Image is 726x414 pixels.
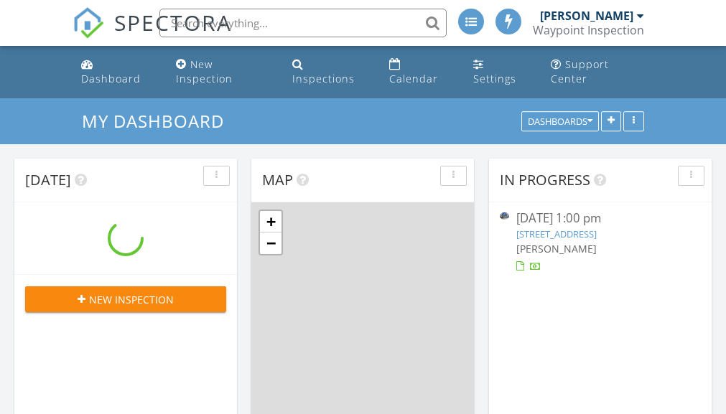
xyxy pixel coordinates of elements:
div: Dashboard [81,72,141,85]
div: New Inspection [176,57,233,85]
div: Settings [473,72,516,85]
a: New Inspection [170,52,274,93]
img: 9569969%2Freports%2F737f4649-95ca-4ce8-833d-8d74ef3f1e16%2Fcover_photos%2FGf1NJ6m365lSe267Inv4%2F... [500,212,509,220]
span: In Progress [500,170,590,189]
span: SPECTORA [114,7,232,37]
a: [STREET_ADDRESS] [516,227,597,240]
a: Calendar [383,52,456,93]
a: Zoom out [260,232,281,254]
button: Dashboards [521,112,599,132]
a: Support Center [545,52,651,93]
div: Calendar [389,72,438,85]
span: Map [262,170,293,189]
button: New Inspection [25,286,226,312]
div: Dashboards [528,117,592,127]
span: [PERSON_NAME] [516,242,597,255]
div: Inspections [292,72,355,85]
span: [DATE] [25,170,71,189]
div: Waypoint Inspection [533,23,644,37]
a: SPECTORA [73,19,232,50]
div: [DATE] 1:00 pm [516,210,684,227]
img: The Best Home Inspection Software - Spectora [73,7,104,39]
a: Inspections [287,52,372,93]
a: Zoom in [260,211,281,232]
div: [PERSON_NAME] [540,9,633,23]
input: Search everything... [159,9,447,37]
a: Settings [467,52,534,93]
a: My Dashboard [82,109,236,133]
div: Support Center [551,57,609,85]
a: Dashboard [75,52,159,93]
span: New Inspection [89,292,174,307]
a: [DATE] 1:00 pm [STREET_ADDRESS] [PERSON_NAME] [500,210,701,273]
